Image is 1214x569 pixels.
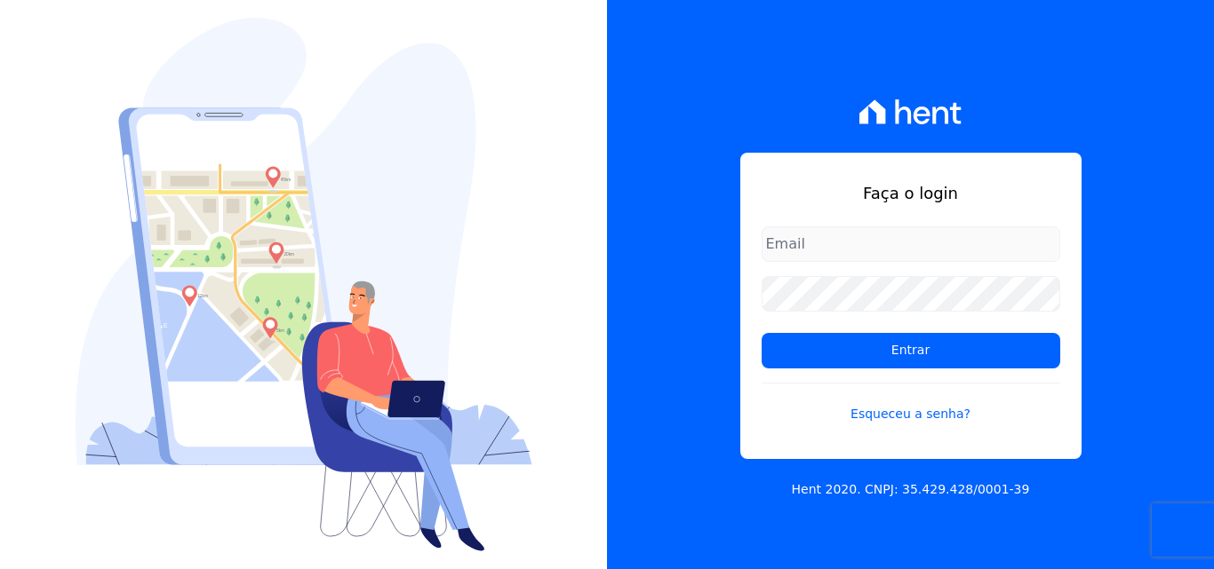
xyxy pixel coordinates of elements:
input: Email [762,226,1060,262]
a: Esqueceu a senha? [762,383,1060,423]
img: Login [76,18,532,551]
h1: Faça o login [762,181,1060,205]
p: Hent 2020. CNPJ: 35.429.428/0001-39 [792,480,1030,499]
input: Entrar [762,333,1060,368]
